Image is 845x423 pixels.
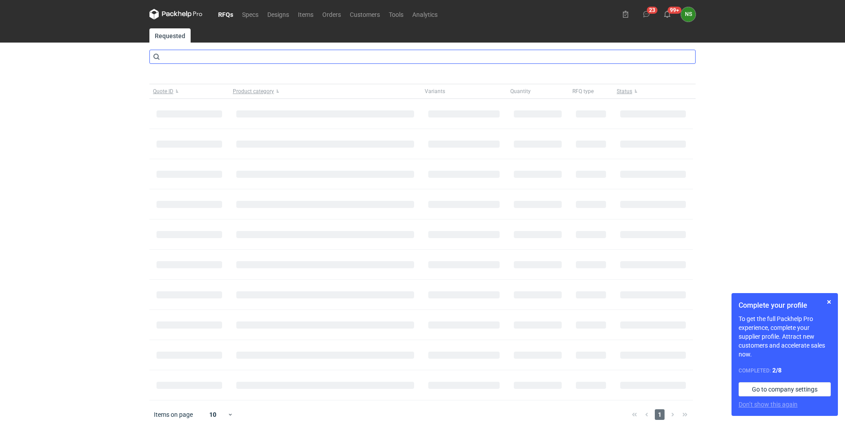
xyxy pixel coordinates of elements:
[655,409,665,420] span: 1
[681,7,696,22] div: Natalia Stępak
[199,408,227,421] div: 10
[238,9,263,20] a: Specs
[824,297,834,307] button: Skip for now
[229,84,421,98] button: Product category
[153,88,173,95] span: Quote ID
[572,88,594,95] span: RFQ type
[739,300,831,311] h1: Complete your profile
[149,84,229,98] button: Quote ID
[263,9,293,20] a: Designs
[660,7,674,21] button: 99+
[739,366,831,375] div: Completed:
[772,367,782,374] strong: 2 / 8
[408,9,442,20] a: Analytics
[739,382,831,396] a: Go to company settings
[639,7,653,21] button: 23
[345,9,384,20] a: Customers
[425,88,445,95] span: Variants
[681,7,696,22] button: NS
[149,28,191,43] a: Requested
[510,88,531,95] span: Quantity
[739,314,831,359] p: To get the full Packhelp Pro experience, complete your supplier profile. Attract new customers an...
[617,88,632,95] span: Status
[293,9,318,20] a: Items
[384,9,408,20] a: Tools
[214,9,238,20] a: RFQs
[233,88,274,95] span: Product category
[149,9,203,20] svg: Packhelp Pro
[739,400,798,409] button: Don’t show this again
[318,9,345,20] a: Orders
[613,84,693,98] button: Status
[154,410,193,419] span: Items on page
